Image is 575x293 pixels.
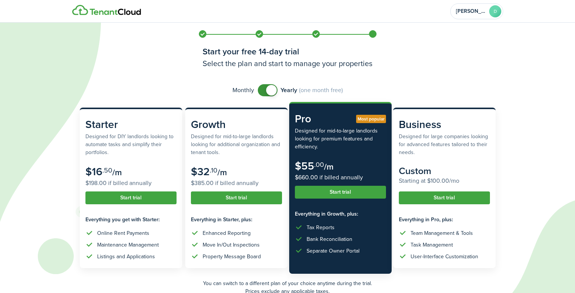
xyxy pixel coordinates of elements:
[399,164,431,178] subscription-pricing-card-price-amount: Custom
[191,179,282,188] subscription-pricing-card-price-annual: $385.00 if billed annually
[232,86,254,95] span: Monthly
[411,241,453,249] div: Task Management
[399,216,490,224] subscription-pricing-card-features-title: Everything in Pro, plus:
[450,3,503,19] button: Open menu
[456,9,486,14] span: Debra
[324,160,333,173] subscription-pricing-card-price-period: /m
[203,229,251,237] div: Enhanced Reporting
[295,111,386,127] subscription-pricing-card-title: Pro
[295,173,386,182] subscription-pricing-card-price-annual: $660.00 if billed annually
[191,133,282,156] subscription-pricing-card-description: Designed for mid-to-large landlords looking for additional organization and tenant tools.
[295,186,386,199] button: Start trial
[307,247,360,255] div: Separate Owner Portal
[72,5,141,15] img: Logo
[295,210,386,218] subscription-pricing-card-features-title: Everything in Growth, plus:
[358,116,384,122] span: Most popular
[102,165,112,175] subscription-pricing-card-price-cents: .50
[191,164,210,179] subscription-pricing-card-price-amount: $32
[85,191,177,204] button: Start trial
[85,179,177,188] subscription-pricing-card-price-annual: $198.00 if billed annually
[191,191,282,204] button: Start trial
[97,241,159,249] div: Maintenance Management
[411,229,473,237] div: Team Management & Tools
[295,158,314,174] subscription-pricing-card-price-amount: $55
[203,45,373,58] h1: Start your free 14-day trial
[97,229,149,237] div: Online Rent Payments
[399,133,490,156] subscription-pricing-card-description: Designed for large companies looking for advanced features tailored to their needs.
[399,117,490,133] subscription-pricing-card-title: Business
[314,160,324,170] subscription-pricing-card-price-cents: .00
[489,5,501,17] avatar-text: D
[191,117,282,133] subscription-pricing-card-title: Growth
[210,165,217,175] subscription-pricing-card-price-cents: .10
[97,253,155,261] div: Listings and Applications
[399,176,490,185] subscription-pricing-card-price-annual: Starting at $100.00/mo
[85,117,177,133] subscription-pricing-card-title: Starter
[217,166,227,179] subscription-pricing-card-price-period: /m
[307,235,352,243] div: Bank Reconciliation
[203,241,260,249] div: Move In/Out Inspections
[307,224,335,231] div: Tax Reports
[85,164,102,179] subscription-pricing-card-price-amount: $16
[85,133,177,156] subscription-pricing-card-description: Designed for DIY landlords looking to automate tasks and simplify their portfolios.
[191,216,282,224] subscription-pricing-card-features-title: Everything in Starter, plus:
[411,253,478,261] div: User-Interface Customization
[112,166,122,179] subscription-pricing-card-price-period: /m
[295,127,386,151] subscription-pricing-card-description: Designed for mid-to-large landlords looking for premium features and efficiency.
[203,58,373,69] h3: Select the plan and start to manage your properties
[399,191,490,204] button: Start trial
[85,216,177,224] subscription-pricing-card-features-title: Everything you get with Starter:
[203,253,261,261] div: Property Message Board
